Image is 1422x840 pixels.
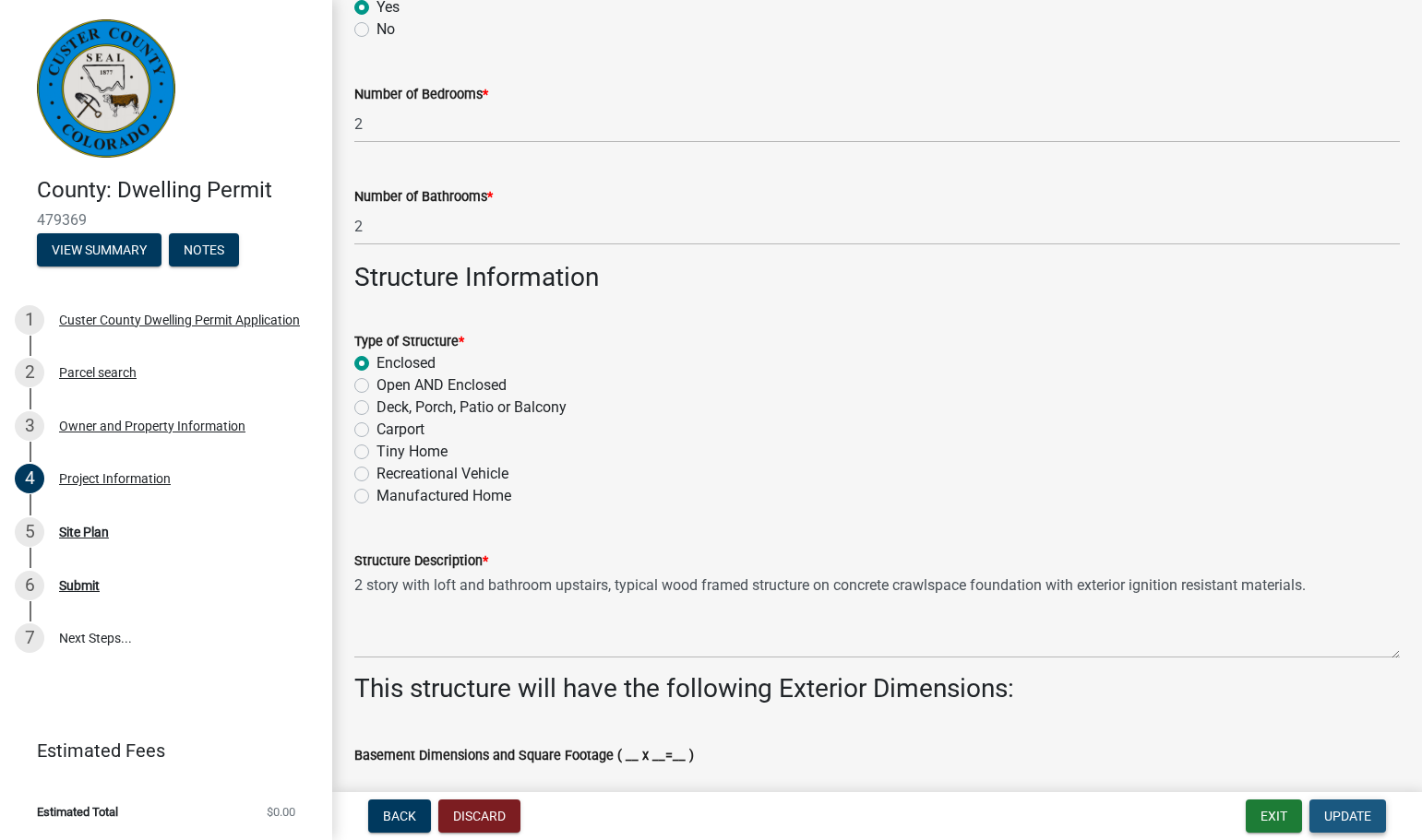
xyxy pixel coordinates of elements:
[37,233,161,266] button: View Summary
[169,233,239,266] button: Notes
[354,555,488,568] label: Structure Description
[1324,809,1371,823] span: Update
[383,809,416,823] span: Back
[354,191,493,204] label: Number of Bathrooms
[37,211,295,229] span: 479369
[354,750,694,763] label: Basement Dimensions and Square Footage ( __ x __=__ )
[376,396,567,419] label: Deck, Porch, Patio or Balcony
[376,485,511,507] label: Manufactured Home
[376,463,508,485] label: Recreational Vehicle
[15,732,303,769] a: Estimated Fees
[354,673,1400,704] h3: This structure will have the following Exterior Dimensions:
[15,305,44,335] div: 1
[169,243,239,258] wm-modal-confirm: Notes
[354,262,1400,293] h3: Structure Information
[354,336,464,349] label: Type of Structure
[15,358,44,387] div: 2
[59,526,109,538] div: Site Plan
[376,352,436,374] label: Enclosed
[15,411,44,441] div: 3
[1246,799,1302,833] button: Exit
[15,623,44,653] div: 7
[15,571,44,600] div: 6
[376,374,507,396] label: Open AND Enclosed
[376,18,395,41] label: No
[438,799,520,833] button: Discard
[1309,799,1386,833] button: Update
[267,806,295,818] span: $0.00
[59,314,300,326] div: Custer County Dwelling Permit Application
[15,517,44,547] div: 5
[59,366,137,379] div: Parcel search
[59,472,171,485] div: Project Information
[354,89,488,101] label: Number of Bedrooms
[37,177,317,204] h4: County: Dwelling Permit
[37,243,161,258] wm-modal-confirm: Summary
[376,419,424,441] label: Carport
[59,579,100,592] div: Submit
[59,420,245,432] div: Owner and Property Information
[15,464,44,493] div: 4
[37,19,175,158] img: Custer County, Colorado
[37,806,118,818] span: Estimated Total
[376,441,448,463] label: Tiny Home
[368,799,431,833] button: Back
